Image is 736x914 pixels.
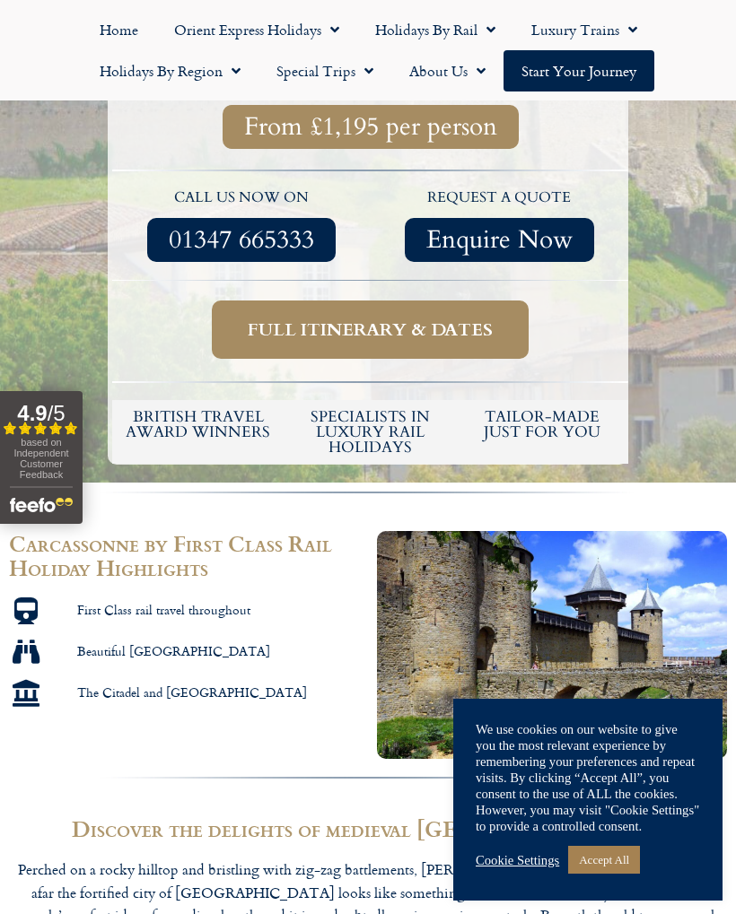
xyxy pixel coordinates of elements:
p: request a quote [380,187,620,210]
h5: British Travel Award winners [121,409,276,440]
a: About Us [391,50,504,91]
h2: Discover the delights of medieval [GEOGRAPHIC_DATA] [9,816,727,840]
nav: Menu [9,9,727,91]
a: Luxury Trains [513,9,655,50]
a: From £1,195 per person [223,105,519,149]
div: We use cookies on our website to give you the most relevant experience by remembering your prefer... [476,721,700,834]
a: Home [82,9,156,50]
h6: Specialists in luxury rail holidays [294,409,448,455]
p: call us now on [121,187,362,210]
span: Full itinerary & dates [248,318,493,341]
a: Holidays by Rail [357,9,513,50]
a: Cookie Settings [476,852,559,868]
a: Enquire Now [405,218,594,262]
h5: tailor-made just for you [465,409,619,440]
a: 01347 665333 [147,218,336,262]
span: The Citadel and [GEOGRAPHIC_DATA] [73,684,307,701]
h2: Holiday Highlights [9,555,359,579]
a: Orient Express Holidays [156,9,357,50]
span: 01347 665333 [169,229,314,251]
span: First Class rail travel throughout [73,602,250,619]
a: Special Trips [258,50,391,91]
a: Accept All [568,846,640,874]
span: Enquire Now [426,229,573,251]
span: From £1,195 per person [244,116,497,138]
h2: Carcassonne by First Class Rail [9,531,359,555]
a: Start your Journey [504,50,654,91]
a: Holidays by Region [82,50,258,91]
span: Beautiful [GEOGRAPHIC_DATA] [73,643,270,660]
a: Full itinerary & dates [212,300,529,359]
